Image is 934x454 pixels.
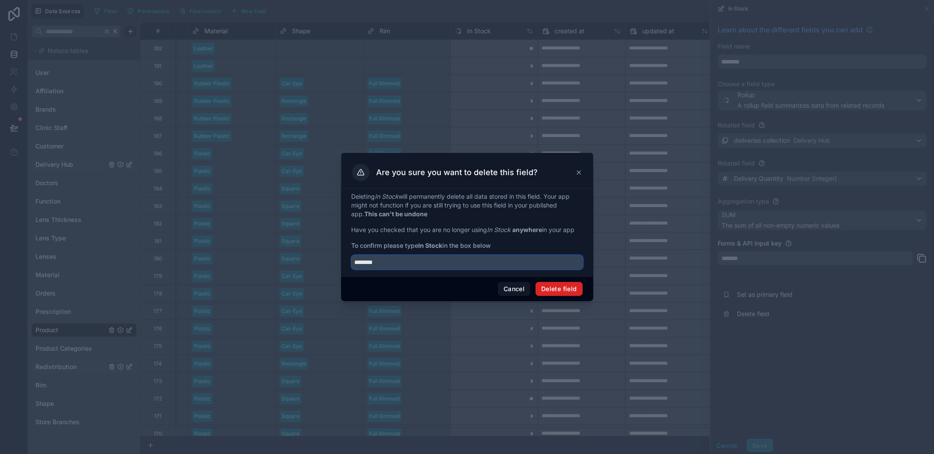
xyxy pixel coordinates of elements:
[352,192,583,218] p: Deleting will permanently delete all data stored in this field. Your app might not function if yo...
[352,225,583,234] p: Have you checked that you are no longer using in your app
[513,226,543,233] strong: anywhere
[498,282,530,296] button: Cancel
[352,241,583,250] span: To confirm please type in the box below
[377,167,538,178] h3: Are you sure you want to delete this field?
[375,193,399,200] em: In Stock
[419,242,443,249] strong: In Stock
[365,210,428,218] strong: This can't be undone
[536,282,582,296] button: Delete field
[487,226,511,233] em: In Stock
